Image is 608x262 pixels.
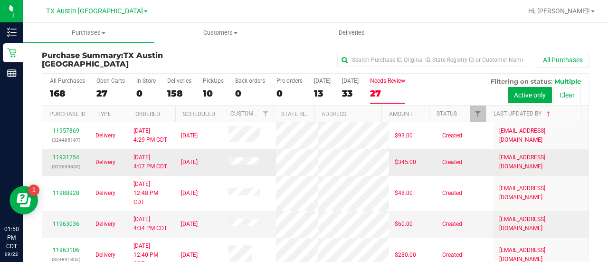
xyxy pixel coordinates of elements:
div: Needs Review [370,78,405,84]
span: Deliveries [326,29,378,37]
a: Purchase ID [49,111,85,117]
a: Purchases [23,23,154,43]
button: Clear [553,87,581,103]
span: [DATE] 4:34 PM CDT [133,215,167,233]
span: Filtering on status: [491,78,552,85]
button: All Purchases [537,52,589,68]
inline-svg: Reports [7,68,17,78]
div: All Purchases [50,78,85,84]
div: 0 [136,88,156,99]
span: $93.00 [395,131,413,140]
div: In Store [136,78,156,84]
a: 11988928 [53,190,79,196]
span: Delivery [95,158,115,167]
span: Purchases [23,29,154,37]
div: PickUps [203,78,224,84]
a: 11957869 [53,127,79,134]
p: (322659853) [48,162,84,171]
span: Created [442,189,462,198]
a: Last Updated By [494,110,552,117]
a: State Registry ID [281,111,331,117]
span: $280.00 [395,251,416,260]
iframe: Resource center [9,186,38,214]
div: 10 [203,88,224,99]
span: [DATE] 4:07 PM CDT [133,153,167,171]
span: TX Austin [GEOGRAPHIC_DATA] [46,7,143,15]
p: 01:50 PM CDT [4,225,19,251]
a: 11963106 [53,247,79,253]
button: Active only [508,87,552,103]
span: $48.00 [395,189,413,198]
input: Search Purchase ID, Original ID, State Registry ID or Customer Name... [337,53,527,67]
span: Created [442,158,462,167]
div: Back-orders [235,78,265,84]
span: [DATE] 4:29 PM CDT [133,126,167,145]
span: Delivery [95,189,115,198]
span: Hi, [PERSON_NAME]! [528,7,590,15]
span: $60.00 [395,220,413,229]
a: Filter [257,106,273,122]
div: 168 [50,88,85,99]
span: [EMAIL_ADDRESS][DOMAIN_NAME] [499,153,583,171]
div: 27 [96,88,125,99]
div: 13 [314,88,331,99]
inline-svg: Inventory [7,28,17,37]
div: Deliveries [167,78,191,84]
span: [DATE] [181,131,198,140]
div: [DATE] [342,78,359,84]
a: 11963036 [53,221,79,227]
a: Ordered [135,111,160,117]
span: [DATE] [181,251,198,260]
span: Customers [155,29,285,37]
div: 0 [235,88,265,99]
div: 158 [167,88,191,99]
a: Amount [389,111,413,117]
div: [DATE] [314,78,331,84]
div: 27 [370,88,405,99]
th: Address [314,106,381,122]
a: Type [97,111,111,117]
span: [EMAIL_ADDRESS][DOMAIN_NAME] [499,215,583,233]
span: Created [442,220,462,229]
a: Scheduled [183,111,215,117]
span: [EMAIL_ADDRESS][DOMAIN_NAME] [499,184,583,202]
p: 09/22 [4,251,19,258]
span: TX Austin [GEOGRAPHIC_DATA] [42,51,163,68]
span: [DATE] [181,189,198,198]
a: Status [437,110,457,117]
span: $345.00 [395,158,416,167]
iframe: Resource center unread badge [28,184,39,196]
a: Customer [230,110,260,117]
span: Delivery [95,251,115,260]
a: Filter [470,106,486,122]
a: Deliveries [286,23,418,43]
span: [DATE] [181,158,198,167]
h3: Purchase Summary: [42,51,224,68]
a: 11931754 [53,154,79,161]
div: Pre-orders [276,78,303,84]
span: Multiple [554,78,581,85]
p: (324495197) [48,136,84,145]
div: Open Carts [96,78,125,84]
span: [DATE] [181,220,198,229]
span: [DATE] 12:48 PM CDT [133,180,170,207]
span: Delivery [95,131,115,140]
inline-svg: Retail [7,48,17,58]
span: Delivery [95,220,115,229]
div: 0 [276,88,303,99]
a: Customers [154,23,286,43]
span: [EMAIL_ADDRESS][DOMAIN_NAME] [499,126,583,145]
div: 33 [342,88,359,99]
span: Created [442,251,462,260]
span: Created [442,131,462,140]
